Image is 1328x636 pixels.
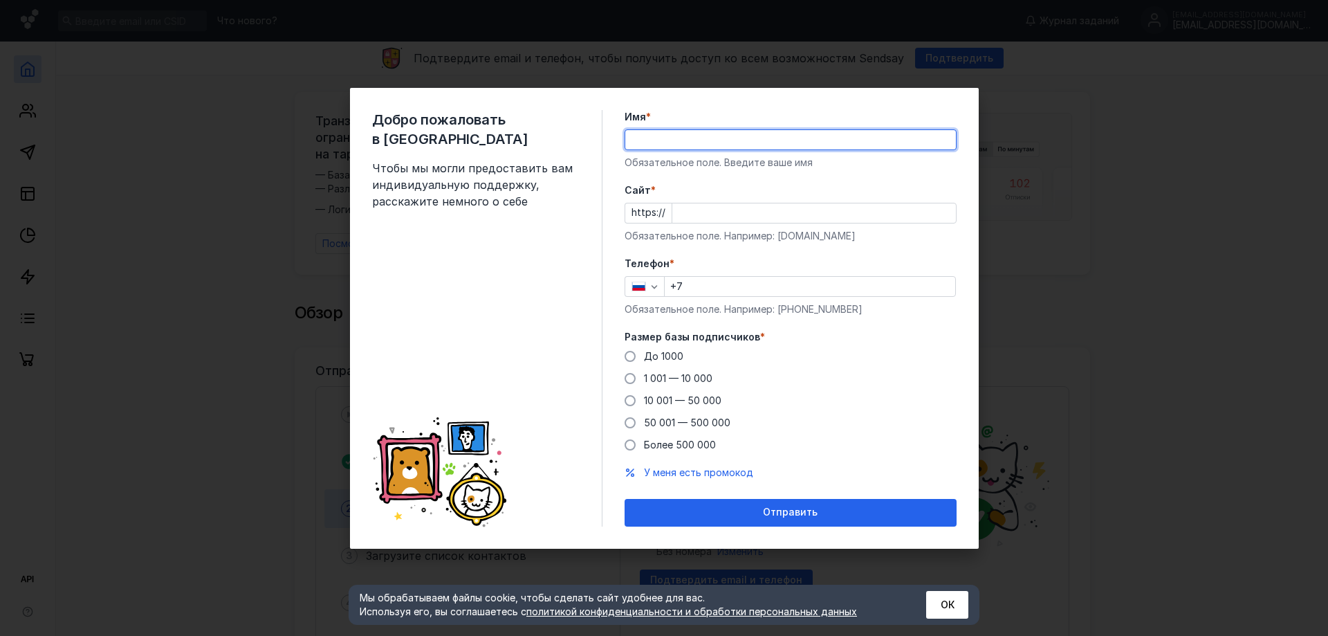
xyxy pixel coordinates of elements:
[625,156,957,170] div: Обязательное поле. Введите ваше имя
[625,330,760,344] span: Размер базы подписчиков
[372,110,580,149] span: Добро пожаловать в [GEOGRAPHIC_DATA]
[644,466,753,480] button: У меня есть промокод
[526,606,857,617] a: политикой конфиденциальности и обработки персональных данных
[360,591,892,619] div: Мы обрабатываем файлы cookie, чтобы сделать сайт удобнее для вас. Используя его, вы соглашаетесь c
[644,394,721,406] span: 10 001 — 50 000
[372,160,580,210] span: Чтобы мы могли предоставить вам индивидуальную поддержку, расскажите немного о себе
[644,417,730,428] span: 50 001 — 500 000
[625,229,957,243] div: Обязательное поле. Например: [DOMAIN_NAME]
[926,591,968,619] button: ОК
[644,372,712,384] span: 1 001 — 10 000
[644,466,753,478] span: У меня есть промокод
[625,183,651,197] span: Cайт
[625,302,957,316] div: Обязательное поле. Например: [PHONE_NUMBER]
[763,507,818,518] span: Отправить
[644,350,683,362] span: До 1000
[625,257,670,271] span: Телефон
[625,499,957,527] button: Отправить
[625,110,646,124] span: Имя
[644,439,716,451] span: Более 500 000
